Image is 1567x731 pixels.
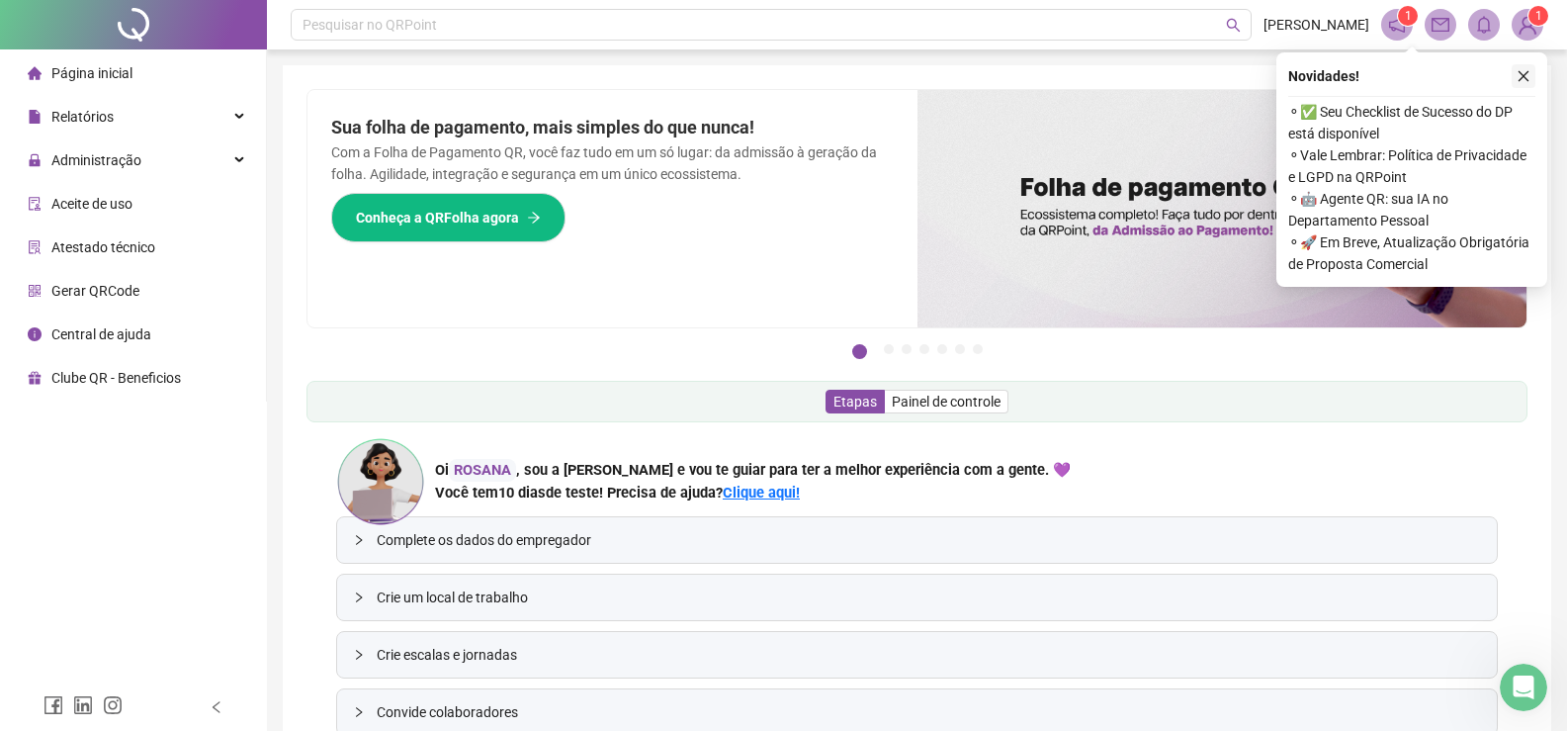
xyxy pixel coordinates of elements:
span: Novidades ! [1288,65,1359,87]
span: dias [518,484,546,502]
span: collapsed [353,649,365,661]
span: notification [1388,16,1406,34]
span: de teste! Precisa de ajuda? [546,484,723,502]
span: Gerar QRCode [51,283,139,299]
span: left [210,700,223,714]
span: linkedin [73,695,93,715]
button: 2 [884,344,894,354]
span: Relatórios [51,109,114,125]
span: collapsed [353,534,365,546]
span: Etapas [833,394,877,410]
span: Crie escalas e jornadas [377,644,1481,666]
button: 7 [973,344,983,354]
span: collapsed [353,592,365,603]
span: file [28,110,42,124]
button: go back [13,8,50,46]
span: audit [28,197,42,211]
div: Fechar [632,8,667,44]
span: 1 [1405,9,1412,23]
span: solution [28,240,42,254]
span: instagram [103,695,123,715]
span: 1 [1535,9,1542,23]
span: Aceite de uso [51,196,132,212]
span: ⚬ 🚀 Em Breve, Atualização Obrigatória de Proposta Comercial [1288,231,1535,275]
span: Central de ajuda [51,326,151,342]
span: 😃 [377,526,405,566]
span: info-circle [28,327,42,341]
span: neutral face reaction [314,526,366,566]
span: home [28,66,42,80]
span: Administração [51,152,141,168]
div: Crie escalas e jornadas [337,632,1497,678]
span: Convide colaboradores [377,701,1481,723]
span: ⚬ ✅ Seu Checklist de Sucesso do DP está disponível [1288,101,1535,144]
span: mail [1432,16,1449,34]
a: Abra na central de ajuda [244,591,436,606]
img: 94778 [1513,10,1542,40]
button: 3 [902,344,912,354]
p: Com a Folha de Pagamento QR, você faz tudo em um só lugar: da admissão à geração da folha. Agilid... [331,141,894,185]
div: Oi , sou a [PERSON_NAME] e vou te guiar para ter a melhor experiência com a gente. 💜 [435,459,1071,482]
img: banner%2F8d14a306-6205-4263-8e5b-06e9a85ad873.png [917,90,1527,327]
span: Complete os dados do empregador [377,529,1481,551]
span: 😞 [274,526,303,566]
span: close [1517,69,1530,83]
span: ⚬ 🤖 Agente QR: sua IA no Departamento Pessoal [1288,188,1535,231]
button: 5 [937,344,947,354]
button: 1 [852,344,867,359]
span: disappointed reaction [263,526,314,566]
span: Painel de controle [892,394,1001,410]
div: Crie um local de trabalho [337,575,1497,620]
span: Página inicial [51,65,132,81]
sup: 1 [1398,6,1418,26]
iframe: Intercom live chat [1500,664,1547,711]
span: bell [1475,16,1493,34]
span: Conheça a QRFolha agora [356,207,519,228]
div: Complete os dados do empregador [337,517,1497,563]
div: ROSANA [449,459,516,482]
span: 10 [498,484,546,502]
span: Clube QR - Beneficios [51,370,181,386]
span: Crie um local de trabalho [377,587,1481,608]
sup: Atualize o seu contato no menu Meus Dados [1528,6,1548,26]
button: 6 [955,344,965,354]
button: Conheça a QRFolha agora [331,193,566,242]
span: qrcode [28,284,42,298]
span: Você tem [435,484,498,502]
button: Recolher janela [594,8,632,46]
span: lock [28,153,42,167]
span: 😐 [325,526,354,566]
span: facebook [44,695,63,715]
span: ⚬ Vale Lembrar: Política de Privacidade e LGPD na QRPoint [1288,144,1535,188]
img: ana-icon.cad42e3e8b8746aecfa2.png [336,437,425,526]
span: gift [28,371,42,385]
h2: Sua folha de pagamento, mais simples do que nunca! [331,114,894,141]
span: collapsed [353,706,365,718]
button: 4 [919,344,929,354]
div: Isso responde à sua pergunta? [24,506,656,528]
a: Clique aqui! [723,484,800,502]
span: arrow-right [527,211,541,225]
span: [PERSON_NAME] [1263,14,1369,36]
span: search [1226,18,1241,33]
span: smiley reaction [366,526,417,566]
span: Atestado técnico [51,239,155,255]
